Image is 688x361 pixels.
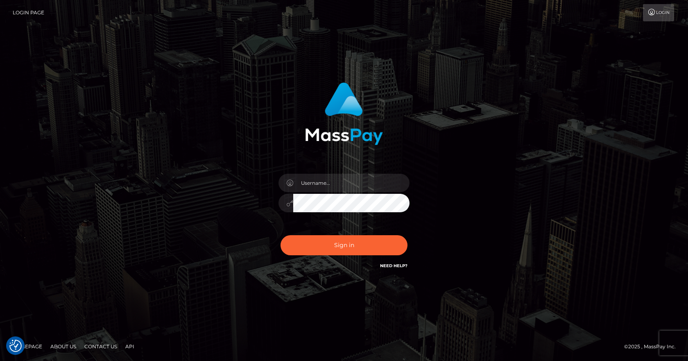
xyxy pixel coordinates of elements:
img: Revisit consent button [9,340,22,352]
a: About Us [47,340,79,353]
a: Homepage [9,340,45,353]
img: MassPay Login [305,82,383,145]
a: API [122,340,138,353]
button: Consent Preferences [9,340,22,352]
a: Need Help? [380,263,407,268]
input: Username... [293,174,410,192]
a: Login Page [13,4,44,21]
div: © 2025 , MassPay Inc. [624,342,682,351]
button: Sign in [281,235,407,255]
a: Contact Us [81,340,120,353]
a: Login [643,4,674,21]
